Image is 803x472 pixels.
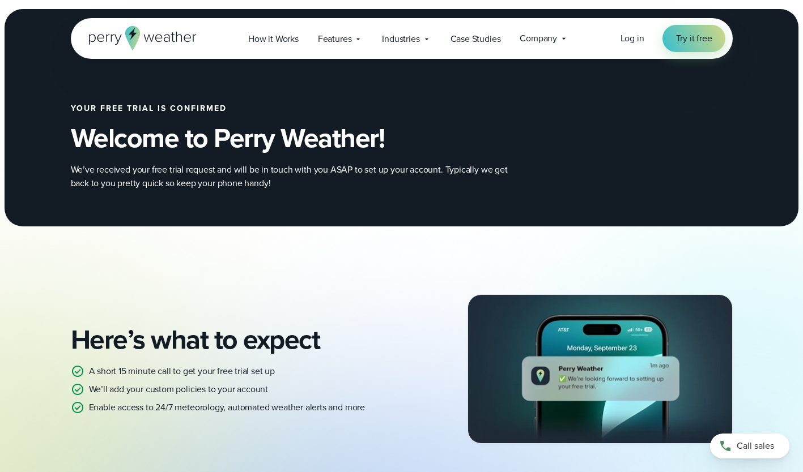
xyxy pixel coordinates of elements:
p: Enable access to 24/7 meteorology, automated weather alerts and more [89,401,366,414]
h2: Welcome to Perry Weather! [71,122,563,154]
span: Features [318,32,352,46]
a: Call sales [710,434,789,458]
p: We’ve received your free trial request and will be in touch with you ASAP to set up your account.... [71,163,524,190]
span: Company [520,32,557,45]
a: How it Works [239,27,308,50]
span: Call sales [737,439,774,453]
p: A short 15 minute call to get your free trial set up [89,364,275,378]
span: Industries [382,32,419,46]
a: Log in [621,32,644,45]
h2: Here’s what to expect [71,324,393,355]
span: How it Works [248,32,299,46]
a: Try it free [662,25,726,52]
p: We’ll add your custom policies to your account [89,383,269,396]
span: Try it free [676,32,712,45]
h2: Your free trial is confirmed [71,104,563,113]
a: Case Studies [441,27,511,50]
span: Case Studies [451,32,501,46]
